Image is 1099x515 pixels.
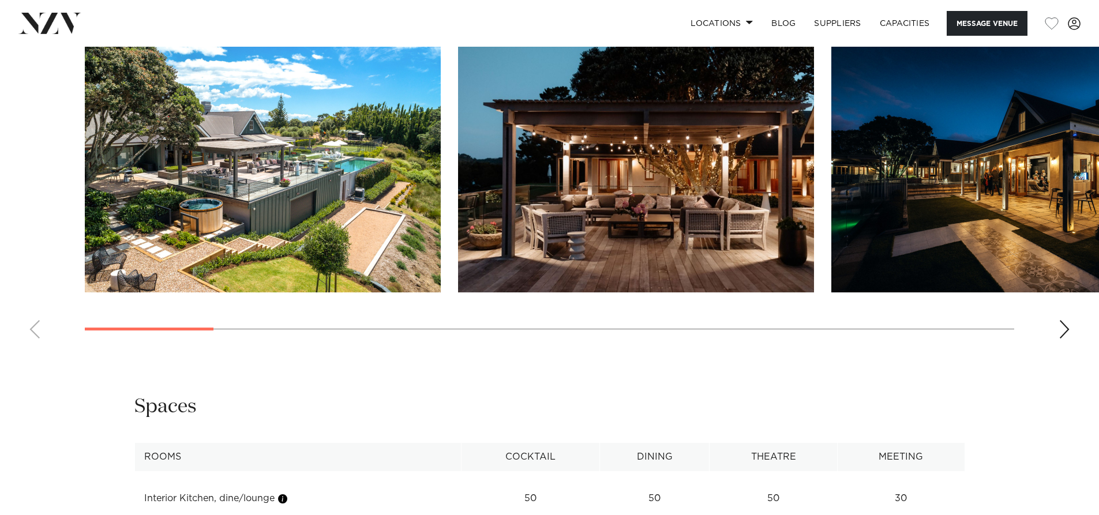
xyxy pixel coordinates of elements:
button: Message Venue [947,11,1027,36]
swiper-slide: 2 / 18 [458,31,814,292]
img: nzv-logo.png [18,13,81,33]
a: SUPPLIERS [805,11,870,36]
h2: Spaces [134,394,197,420]
th: Rooms [134,443,461,471]
td: 50 [461,484,599,513]
img: Exterior view of Putiki Estate on Waiheke Island [85,31,441,292]
th: Meeting [838,443,965,471]
a: Capacities [871,11,939,36]
td: 30 [838,484,965,513]
img: Outdoor lounge at Putiki Estate on Waiheke Island [458,31,814,292]
td: 50 [710,484,838,513]
th: Dining [600,443,710,471]
swiper-slide: 1 / 18 [85,31,441,292]
th: Theatre [710,443,838,471]
td: 50 [600,484,710,513]
th: Cocktail [461,443,599,471]
a: BLOG [762,11,805,36]
td: Interior Kitchen, dine/lounge [134,484,461,513]
a: Locations [681,11,762,36]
